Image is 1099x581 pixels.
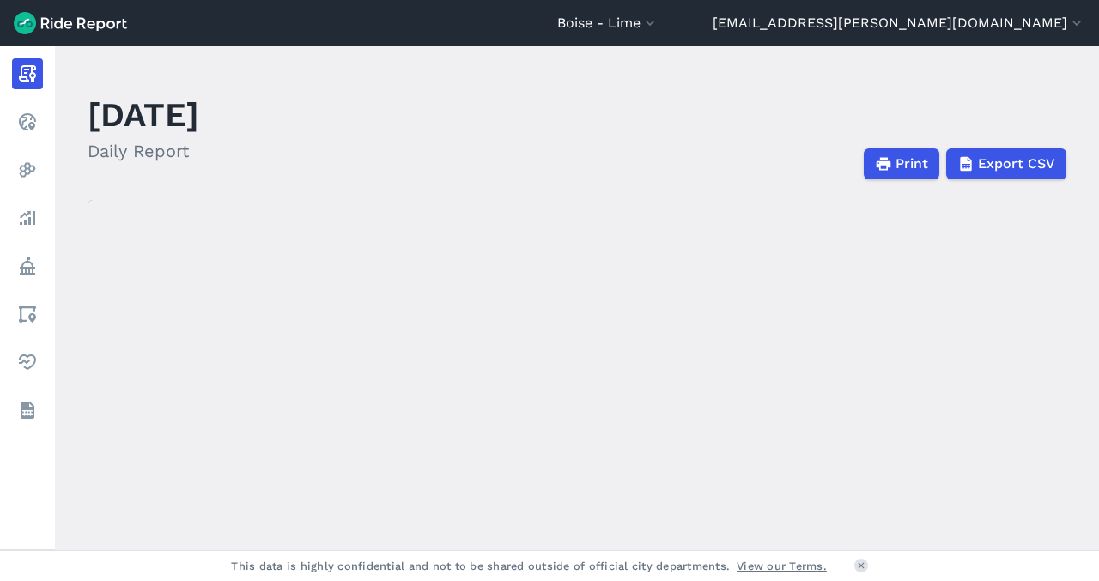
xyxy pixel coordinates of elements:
img: Ride Report [14,12,127,34]
a: Health [12,347,43,378]
h2: Daily Report [88,138,199,164]
button: [EMAIL_ADDRESS][PERSON_NAME][DOMAIN_NAME] [713,13,1085,33]
a: Areas [12,299,43,330]
a: View our Terms. [737,558,827,574]
a: Realtime [12,106,43,137]
span: Print [896,154,928,174]
h1: [DATE] [88,91,199,138]
button: Boise - Lime [557,13,659,33]
button: Export CSV [946,148,1066,179]
span: Export CSV [978,154,1055,174]
a: Report [12,58,43,89]
button: Print [864,148,939,179]
a: Policy [12,251,43,281]
a: Datasets [12,395,43,426]
a: Heatmaps [12,154,43,185]
a: Analyze [12,203,43,233]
